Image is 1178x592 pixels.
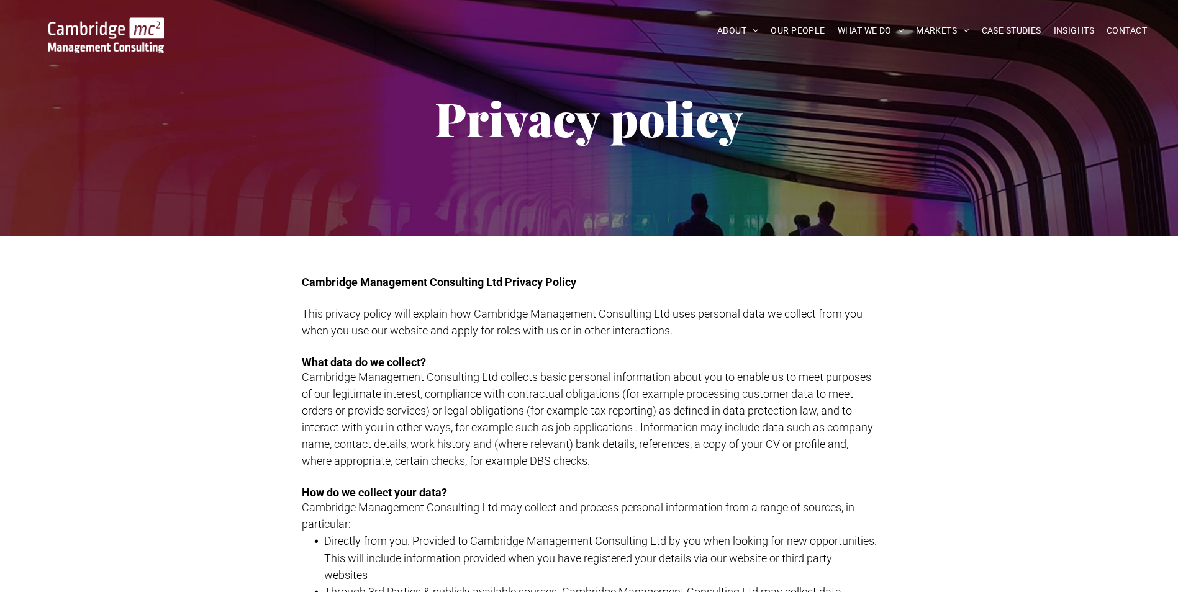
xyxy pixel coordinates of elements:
a: ABOUT [711,21,765,40]
a: MARKETS [910,21,975,40]
span: Privacy policy [435,87,743,149]
a: OUR PEOPLE [764,21,831,40]
a: WHAT WE DO [831,21,910,40]
span: Cambridge Management Consulting Ltd Privacy Policy [302,276,576,289]
span: Cambridge Management Consulting Ltd collects basic personal information about you to enable us to... [302,370,873,467]
a: INSIGHTS [1048,21,1100,40]
a: CONTACT [1100,21,1153,40]
img: Go to Homepage [48,17,164,53]
a: CASE STUDIES [976,21,1048,40]
span: Cambridge Management Consulting Ltd may collect and process personal information from a range of ... [302,501,854,531]
span: What data do we collect? [302,356,426,369]
span: How do we collect your data? [302,486,447,499]
span: This privacy policy will explain how Cambridge Management Consulting Ltd uses personal data we co... [302,307,863,337]
span: Directly from you. Provided to Cambridge Management Consulting Ltd by you when looking for new op... [324,534,877,581]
